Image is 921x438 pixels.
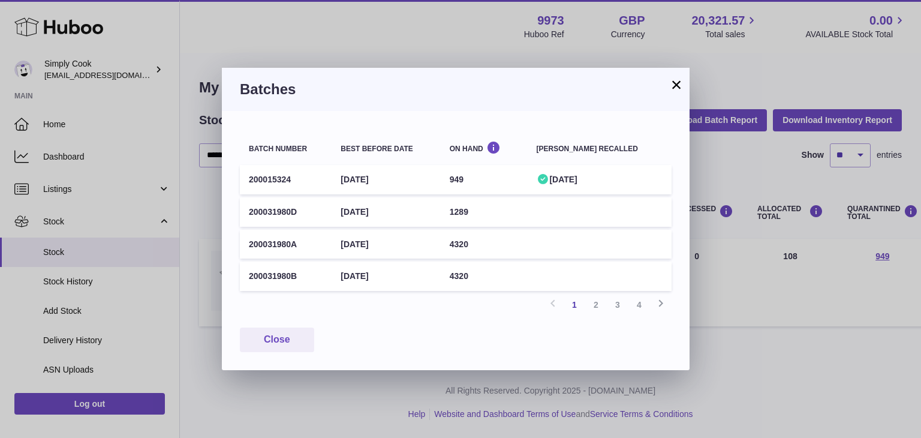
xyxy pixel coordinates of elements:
button: Close [240,328,314,352]
td: [DATE] [332,230,440,259]
a: 3 [607,294,628,316]
td: 1289 [441,197,528,227]
td: [DATE] [332,165,440,194]
h3: Batches [240,80,672,99]
td: 4320 [441,262,528,291]
div: [DATE] [537,174,663,185]
a: 1 [564,294,585,316]
td: 4320 [441,230,528,259]
div: Best before date [341,145,431,153]
a: 4 [628,294,650,316]
div: [PERSON_NAME] recalled [537,145,663,153]
td: [DATE] [332,262,440,291]
td: 200031980D [240,197,332,227]
td: 200031980B [240,262,332,291]
button: × [669,77,684,92]
div: On Hand [450,141,519,152]
a: 2 [585,294,607,316]
td: 200031980A [240,230,332,259]
td: 200015324 [240,165,332,194]
td: [DATE] [332,197,440,227]
div: Batch number [249,145,323,153]
td: 949 [441,165,528,194]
